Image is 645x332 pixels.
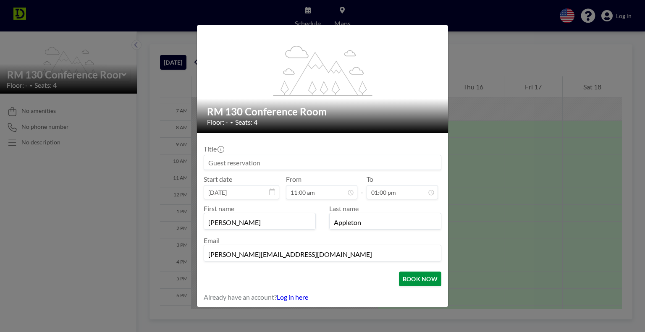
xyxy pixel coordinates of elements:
input: Email [204,247,441,261]
input: Guest reservation [204,155,441,170]
span: Floor: - [207,118,228,126]
label: Title [204,145,223,153]
span: Already have an account? [204,293,277,301]
span: Seats: 4 [235,118,257,126]
label: Start date [204,175,232,183]
span: - [361,178,363,196]
input: Last name [330,215,441,229]
label: First name [204,204,234,212]
h2: RM 130 Conference Room [207,105,439,118]
label: From [286,175,302,183]
span: • [230,119,233,125]
label: Email [204,236,220,244]
button: BOOK NOW [399,272,441,286]
g: flex-grow: 1.2; [273,45,372,95]
label: Last name [329,204,359,212]
label: To [367,175,373,183]
a: Log in here [277,293,308,301]
input: First name [204,215,315,229]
